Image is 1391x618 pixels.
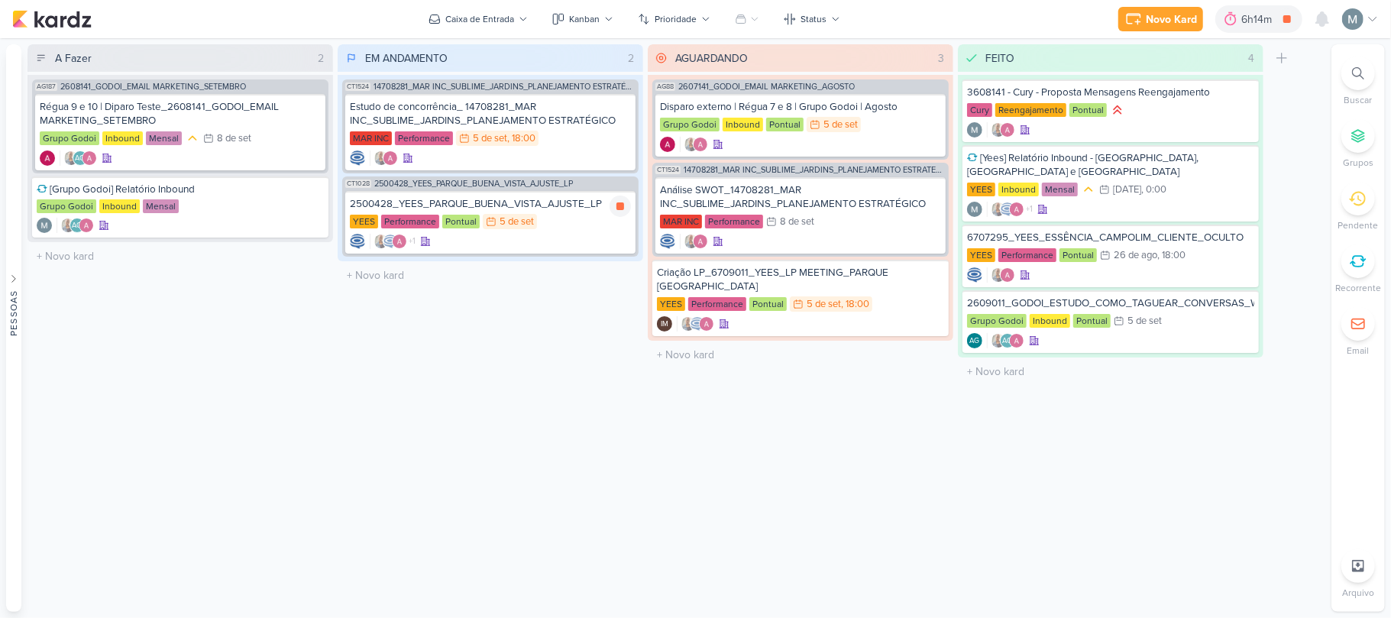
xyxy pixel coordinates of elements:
img: Iara Santos [684,234,699,249]
div: 2500428_YEES_PARQUE_BUENA_VISTA_AJUSTE_LP [350,197,631,211]
div: Mensal [146,131,182,145]
div: Grupo Godoi [660,118,720,131]
img: Iara Santos [991,267,1006,283]
div: Isabella Machado Guimarães [657,316,672,332]
div: Pontual [1059,248,1097,262]
input: + Novo kard [961,361,1260,383]
div: YEES [967,183,995,196]
div: 6h14m [1241,11,1276,28]
div: Criador(a): Isabella Machado Guimarães [657,316,672,332]
img: Iara Santos [991,202,1006,217]
img: Iara Santos [991,333,1006,348]
div: 5 de set [823,120,858,130]
div: [Grupo Godoi] Relatório Inbound [37,183,324,196]
div: Colaboradores: Iara Santos, Aline Gimenez Graciano, Alessandra Gomes [60,150,97,166]
div: 2609011_GODOI_ESTUDO_COMO_TAGUEAR_CONVERSAS_WHATSAPP_RD [967,296,1254,310]
div: Grupo Godoi [40,131,99,145]
div: , 18:00 [1157,251,1186,260]
div: Performance [381,215,439,228]
div: 5 de set [500,217,534,227]
div: Pontual [1073,314,1111,328]
div: 8 de set [780,217,814,227]
img: Iara Santos [374,150,389,166]
p: Buscar [1344,93,1373,107]
div: Inbound [99,199,140,213]
img: Alessandra Gomes [79,218,94,233]
input: + Novo kard [651,344,950,366]
div: Novo Kard [1146,11,1197,28]
div: MAR INC [350,131,392,145]
div: Inbound [102,131,143,145]
p: Recorrente [1335,281,1381,295]
div: YEES [350,215,378,228]
div: Pontual [766,118,804,131]
div: Pessoas [7,290,21,335]
img: Alessandra Gomes [1009,333,1024,348]
div: Criador(a): Alessandra Gomes [40,150,55,166]
p: Grupos [1343,156,1373,170]
div: Criador(a): Caroline Traven De Andrade [350,234,365,249]
div: 5 de set [473,134,507,144]
span: AG88 [655,83,675,91]
img: Alessandra Gomes [693,234,708,249]
div: Prioridade Média [1081,182,1096,197]
span: 14708281_MAR INC_SUBLIME_JARDINS_PLANEJAMENTO ESTRATÉGICO [684,166,946,174]
span: 14708281_MAR INC_SUBLIME_JARDINS_PLANEJAMENTO ESTRATÉGICO [374,83,636,91]
div: Criador(a): Mariana Amorim [37,218,52,233]
div: 5 de set [1127,316,1162,326]
img: Mariana Amorim [37,218,52,233]
div: Colaboradores: Iara Santos, Caroline Traven De Andrade, Alessandra Gomes, Isabella Machado Guimarães [370,234,416,249]
img: kardz.app [12,10,92,28]
div: [Yees] Relatório Inbound - Campinas, Sorocaba e São Paulo [967,151,1254,179]
div: Colaboradores: Iara Santos, Alessandra Gomes [680,137,708,152]
button: Pessoas [6,44,21,612]
div: , 18:00 [841,299,869,309]
span: +1 [407,235,416,248]
p: AG [970,338,980,345]
div: Mensal [143,199,179,213]
span: CT1524 [655,166,681,174]
div: Aline Gimenez Graciano [967,333,982,348]
div: Régua 9 e 10 | Diparo Teste_2608141_GODOI_EMAIL MARKETING_SETEMBRO [40,100,321,128]
div: Inbound [998,183,1039,196]
img: Alessandra Gomes [383,150,398,166]
div: Pontual [442,215,480,228]
div: 8 de set [217,134,251,144]
input: + Novo kard [31,245,330,267]
div: Criador(a): Caroline Traven De Andrade [967,267,982,283]
div: Inbound [723,118,763,131]
div: Colaboradores: Iara Santos, Caroline Traven De Andrade, Alessandra Gomes, Isabella Machado Guimarães [987,202,1033,217]
img: Caroline Traven De Andrade [350,234,365,249]
p: Email [1347,344,1370,358]
span: 2607141_GODOI_EMAIL MARKETING_AGOSTO [678,83,855,91]
img: Iara Santos [60,218,76,233]
div: Criador(a): Mariana Amorim [967,202,982,217]
div: Estudo de concorrência_ 14708281_MAR INC_SUBLIME_JARDINS_PLANEJAMENTO ESTRATÉGICO [350,100,631,128]
div: , 18:00 [507,134,535,144]
div: [DATE] [1113,185,1141,195]
div: , 0:00 [1141,185,1166,195]
img: Caroline Traven De Andrade [690,316,705,332]
div: Inbound [1030,314,1070,328]
div: YEES [967,248,995,262]
div: 6707295_YEES_ESSÊNCIA_CAMPOLIM_CLIENTE_OCULTO [967,231,1254,244]
img: Alessandra Gomes [1000,267,1015,283]
div: Colaboradores: Iara Santos, Alessandra Gomes [987,267,1015,283]
button: Novo Kard [1118,7,1203,31]
div: Pontual [749,297,787,311]
div: Performance [395,131,453,145]
div: 4 [1242,50,1260,66]
div: Prioridade Alta [1110,102,1125,118]
div: Pontual [1069,103,1107,117]
div: Grupo Godoi [37,199,96,213]
span: AG187 [35,83,57,91]
div: Colaboradores: Iara Santos, Alessandra Gomes [370,150,398,166]
div: 2 [312,50,330,66]
div: 26 de ago [1114,251,1157,260]
img: Alessandra Gomes [392,234,407,249]
img: Alessandra Gomes [40,150,55,166]
div: Aline Gimenez Graciano [1000,333,1015,348]
div: MAR INC [660,215,702,228]
div: Reengajamento [995,103,1066,117]
div: Criador(a): Caroline Traven De Andrade [350,150,365,166]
